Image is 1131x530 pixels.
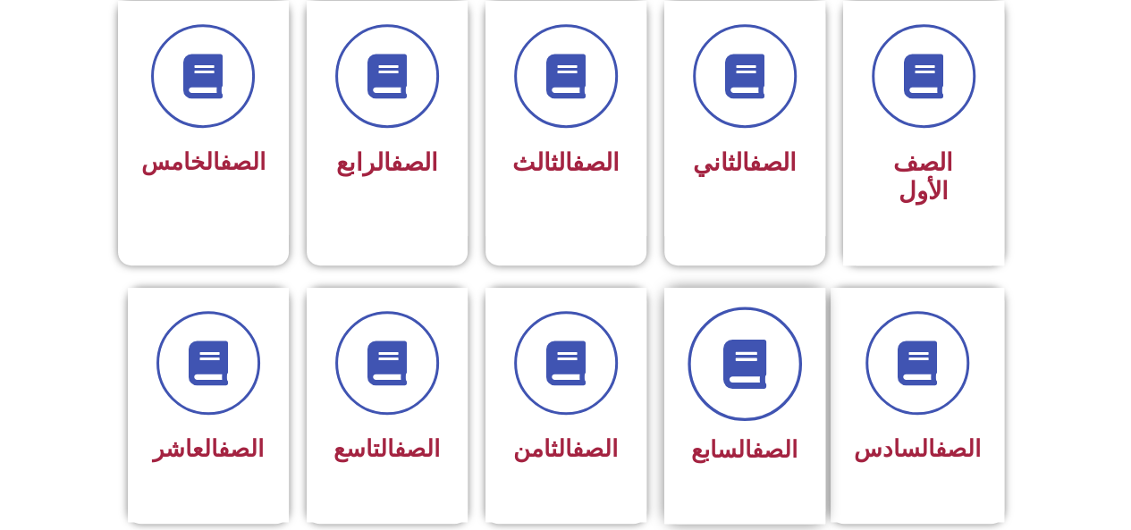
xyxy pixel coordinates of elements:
a: الصف [394,435,440,462]
a: الصف [220,148,266,175]
a: الصف [749,148,797,177]
span: السادس [854,435,981,462]
span: السابع [691,436,798,463]
a: الصف [752,436,798,463]
span: الرابع [336,148,438,177]
a: الصف [572,148,620,177]
span: الثامن [513,435,618,462]
span: الثالث [512,148,620,177]
a: الصف [391,148,438,177]
span: الخامس [141,148,266,175]
a: الصف [935,435,981,462]
span: الصف الأول [893,148,953,206]
span: التاسع [333,435,440,462]
a: الصف [572,435,618,462]
span: الثاني [693,148,797,177]
a: الصف [218,435,264,462]
span: العاشر [153,435,264,462]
